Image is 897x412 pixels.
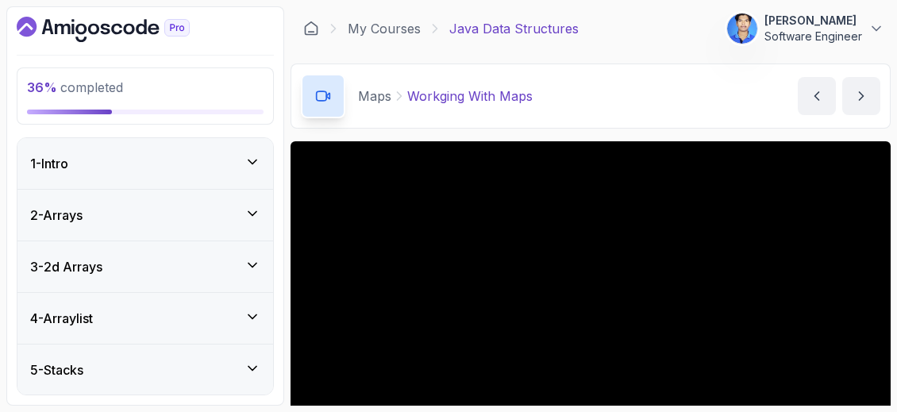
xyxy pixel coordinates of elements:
[358,87,391,106] p: Maps
[303,21,319,37] a: Dashboard
[27,79,57,95] span: 36 %
[842,77,880,115] button: next content
[17,345,273,395] button: 5-Stacks
[727,13,757,44] img: user profile image
[30,154,68,173] h3: 1 - Intro
[407,87,533,106] p: Workging With Maps
[30,206,83,225] h3: 2 - Arrays
[30,257,102,276] h3: 3 - 2d Arrays
[798,77,836,115] button: previous content
[348,19,421,38] a: My Courses
[17,17,226,42] a: Dashboard
[17,241,273,292] button: 3-2d Arrays
[449,19,579,38] p: Java Data Structures
[17,293,273,344] button: 4-Arraylist
[17,138,273,189] button: 1-Intro
[27,79,123,95] span: completed
[799,313,897,388] iframe: chat widget
[17,190,273,241] button: 2-Arrays
[764,13,862,29] p: [PERSON_NAME]
[30,309,93,328] h3: 4 - Arraylist
[726,13,884,44] button: user profile image[PERSON_NAME]Software Engineer
[764,29,862,44] p: Software Engineer
[30,360,83,379] h3: 5 - Stacks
